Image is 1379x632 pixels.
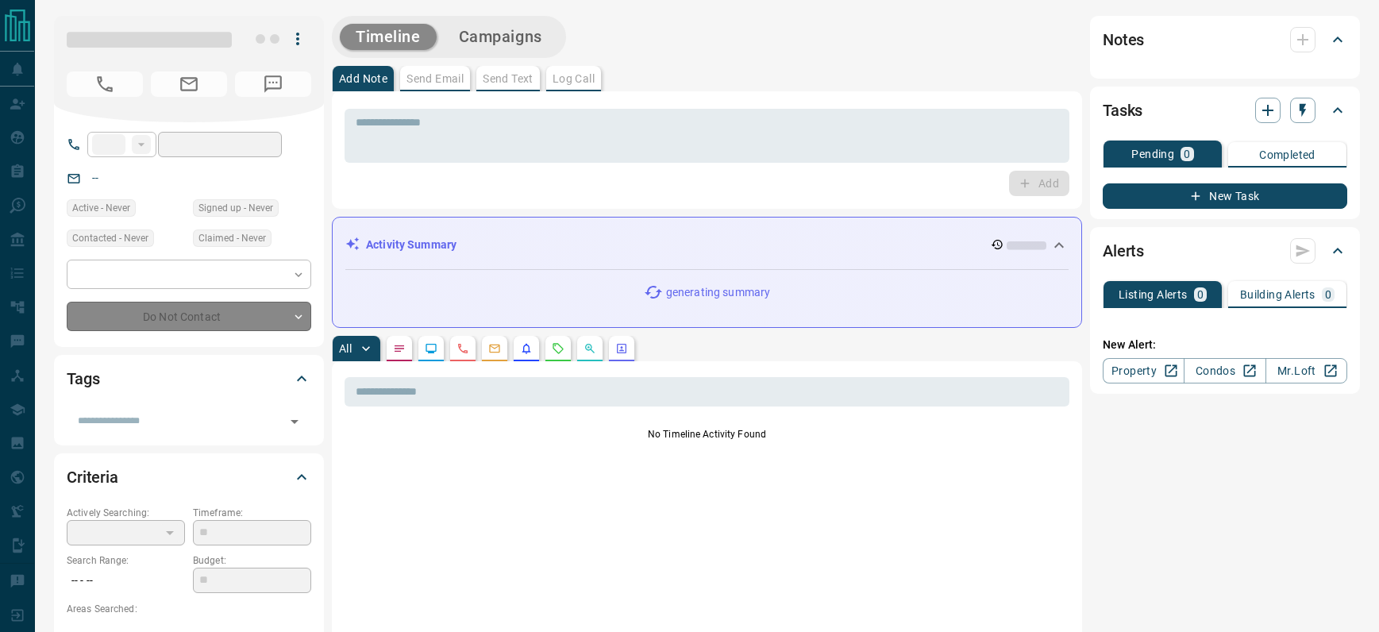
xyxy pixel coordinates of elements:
[1103,27,1144,52] h2: Notes
[1103,232,1347,270] div: Alerts
[1103,98,1142,123] h2: Tasks
[345,230,1069,260] div: Activity Summary
[1119,289,1188,300] p: Listing Alerts
[1184,148,1190,160] p: 0
[1259,149,1315,160] p: Completed
[67,360,311,398] div: Tags
[425,342,437,355] svg: Lead Browsing Activity
[1197,289,1204,300] p: 0
[198,200,273,216] span: Signed up - Never
[67,568,185,594] p: -- - --
[1265,358,1347,383] a: Mr.Loft
[339,343,352,354] p: All
[72,200,130,216] span: Active - Never
[1103,337,1347,353] p: New Alert:
[67,506,185,520] p: Actively Searching:
[1131,148,1174,160] p: Pending
[151,71,227,97] span: No Email
[393,342,406,355] svg: Notes
[1240,289,1315,300] p: Building Alerts
[443,24,558,50] button: Campaigns
[1103,183,1347,209] button: New Task
[1325,289,1331,300] p: 0
[193,553,311,568] p: Budget:
[552,342,564,355] svg: Requests
[235,71,311,97] span: No Number
[666,284,770,301] p: generating summary
[67,553,185,568] p: Search Range:
[67,71,143,97] span: No Number
[345,427,1069,441] p: No Timeline Activity Found
[283,410,306,433] button: Open
[198,230,266,246] span: Claimed - Never
[1103,238,1144,264] h2: Alerts
[67,302,311,331] div: Do Not Contact
[67,366,99,391] h2: Tags
[1103,358,1184,383] a: Property
[72,230,148,246] span: Contacted - Never
[615,342,628,355] svg: Agent Actions
[456,342,469,355] svg: Calls
[488,342,501,355] svg: Emails
[584,342,596,355] svg: Opportunities
[340,24,437,50] button: Timeline
[520,342,533,355] svg: Listing Alerts
[67,464,118,490] h2: Criteria
[67,458,311,496] div: Criteria
[366,237,456,253] p: Activity Summary
[193,506,311,520] p: Timeframe:
[339,73,387,84] p: Add Note
[1184,358,1265,383] a: Condos
[92,171,98,184] a: --
[67,602,311,616] p: Areas Searched:
[1103,21,1347,59] div: Notes
[1103,91,1347,129] div: Tasks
